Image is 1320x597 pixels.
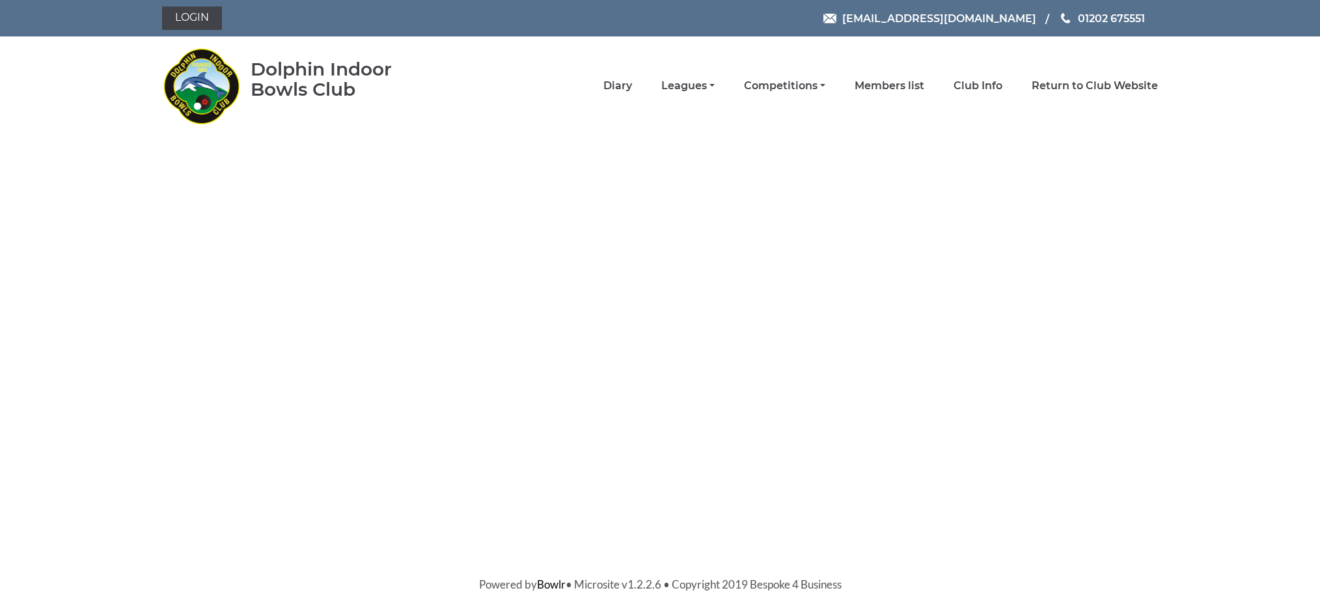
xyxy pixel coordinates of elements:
[855,79,924,93] a: Members list
[823,10,1036,27] a: Email [EMAIL_ADDRESS][DOMAIN_NAME]
[162,40,240,132] img: Dolphin Indoor Bowls Club
[954,79,1002,93] a: Club Info
[744,79,825,93] a: Competitions
[1061,13,1070,23] img: Phone us
[1059,10,1145,27] a: Phone us 01202 675551
[842,12,1036,24] span: [EMAIL_ADDRESS][DOMAIN_NAME]
[537,577,566,591] a: Bowlr
[603,79,632,93] a: Diary
[823,14,836,23] img: Email
[162,7,222,30] a: Login
[661,79,715,93] a: Leagues
[479,577,842,591] span: Powered by • Microsite v1.2.2.6 • Copyright 2019 Bespoke 4 Business
[251,59,433,100] div: Dolphin Indoor Bowls Club
[1078,12,1145,24] span: 01202 675551
[1032,79,1158,93] a: Return to Club Website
